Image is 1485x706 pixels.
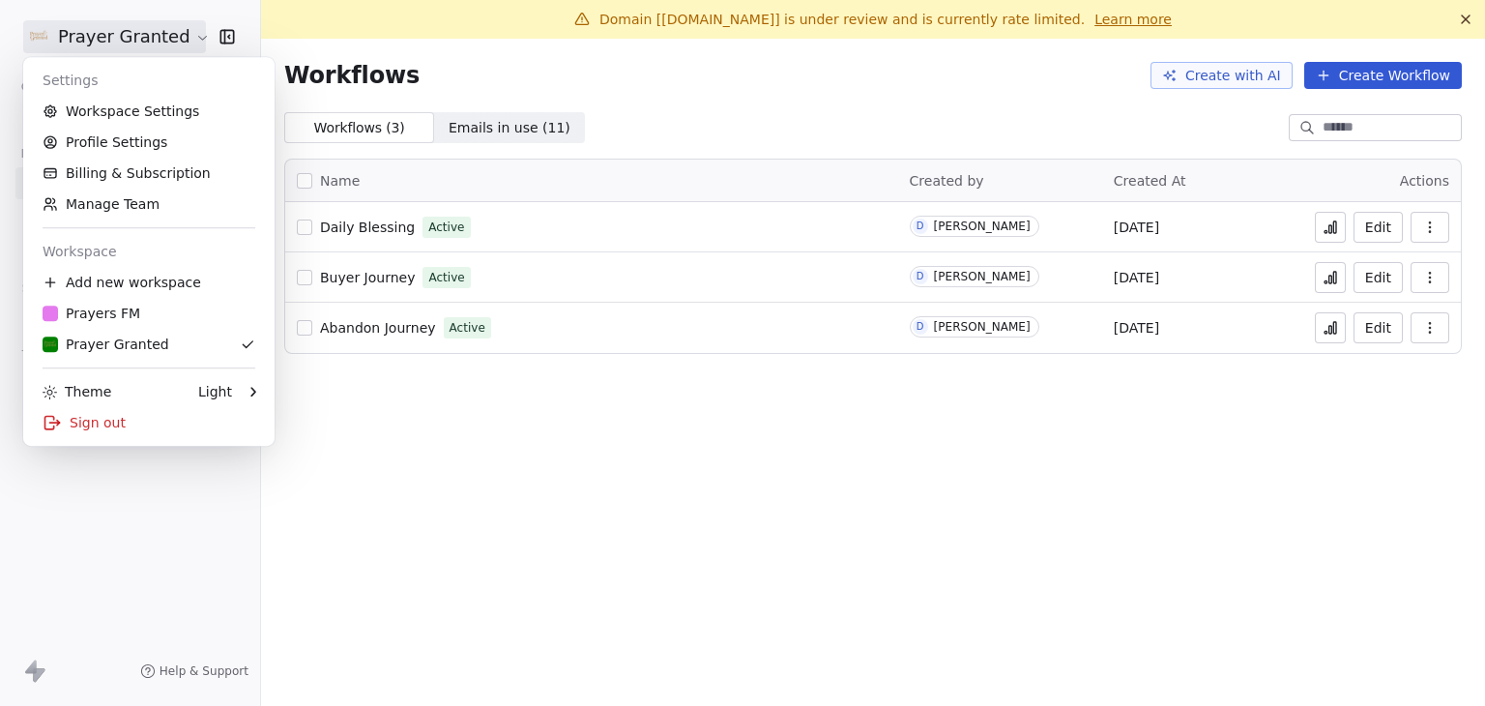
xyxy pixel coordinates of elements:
[43,337,58,352] img: FB-Logo.png
[31,65,267,96] div: Settings
[31,189,267,220] a: Manage Team
[43,382,111,401] div: Theme
[31,267,267,298] div: Add new workspace
[31,96,267,127] a: Workspace Settings
[43,335,169,354] div: Prayer Granted
[31,158,267,189] a: Billing & Subscription
[43,304,140,323] div: Prayers FM
[31,127,267,158] a: Profile Settings
[198,382,232,401] div: Light
[31,407,267,438] div: Sign out
[31,236,267,267] div: Workspace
